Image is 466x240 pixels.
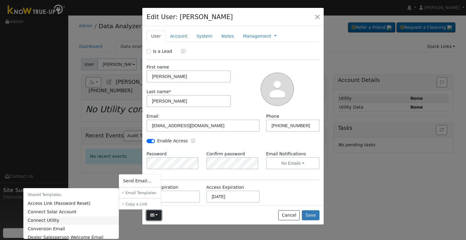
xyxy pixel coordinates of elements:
a: Email Templates [123,190,161,196]
a: Enable Access [191,138,195,145]
input: Is a Lead [147,49,151,53]
label: Trial Expiration [147,184,178,191]
a: Send Email... [119,177,161,185]
button: Save [302,210,319,221]
label: Email [147,113,158,120]
h4: Edit User: [PERSON_NAME] [147,12,233,22]
a: Lead [177,48,185,55]
span: Required [169,89,171,94]
a: Conversion Email [23,225,119,233]
label: Email Notifications [266,151,319,157]
label: Enable Access [157,138,188,144]
a: Copy a Link [123,201,161,208]
a: Access Link (Password Reset) [23,199,119,208]
button: No Emails [266,157,319,169]
a: Connect Utility [23,216,119,225]
label: Last name [147,89,171,95]
a: System [192,31,217,42]
label: Confirm password [206,151,245,157]
h6: Copy a Link [126,202,157,206]
h6: Email Templates [126,191,157,195]
label: Password [147,151,167,157]
label: Access Expiration [206,184,244,191]
label: First name [147,64,169,70]
a: User [147,31,165,42]
button: aesquivel1999@yahoo.com [147,210,161,221]
a: Account [165,31,192,42]
button: Cancel [278,210,300,221]
a: Notes [217,31,238,42]
label: Is a Lead [153,48,172,55]
label: Phone [266,113,279,120]
a: Management [243,33,271,39]
a: Connect Solar Account [23,208,119,216]
h6: Shared Templates [23,190,119,199]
